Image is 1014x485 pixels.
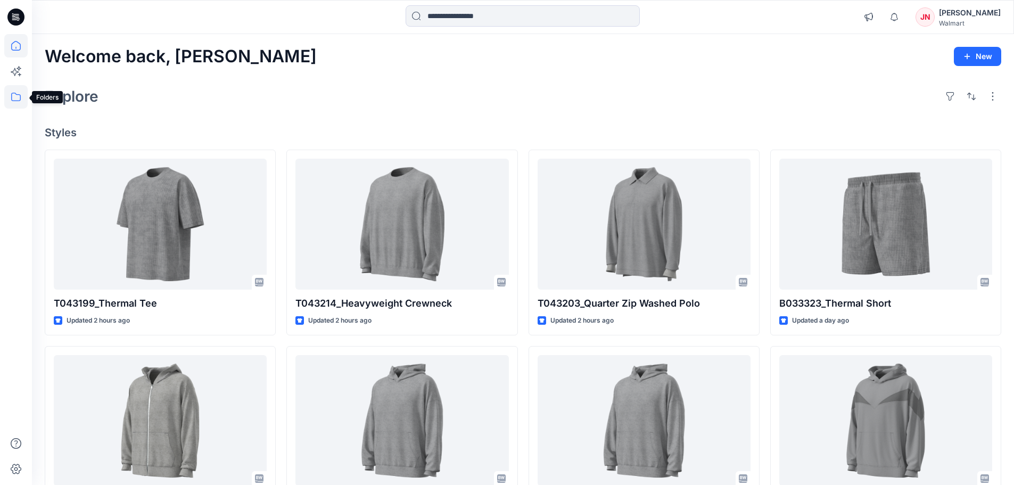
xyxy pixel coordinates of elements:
[939,19,1001,27] div: Walmart
[954,47,1001,66] button: New
[538,296,751,311] p: T043203_Quarter Zip Washed Polo
[792,315,849,326] p: Updated a day ago
[538,159,751,290] a: T043203_Quarter Zip Washed Polo
[939,6,1001,19] div: [PERSON_NAME]
[295,296,508,311] p: T043214_Heavyweight Crewneck
[54,159,267,290] a: T043199_Thermal Tee
[45,88,98,105] h2: Explore
[779,296,992,311] p: B033323_Thermal Short
[45,126,1001,139] h4: Styles
[295,159,508,290] a: T043214_Heavyweight Crewneck
[779,159,992,290] a: B033323_Thermal Short
[550,315,614,326] p: Updated 2 hours ago
[54,296,267,311] p: T043199_Thermal Tee
[45,47,317,67] h2: Welcome back, [PERSON_NAME]
[67,315,130,326] p: Updated 2 hours ago
[308,315,372,326] p: Updated 2 hours ago
[916,7,935,27] div: JN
